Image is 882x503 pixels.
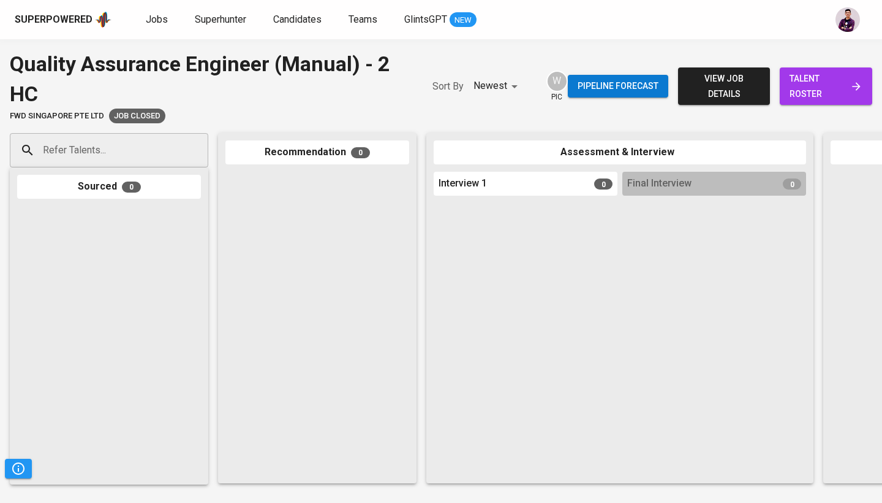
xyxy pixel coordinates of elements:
[432,79,464,94] p: Sort By
[146,13,168,25] span: Jobs
[351,147,370,158] span: 0
[109,109,165,123] div: Job already placed by Glints
[109,110,165,122] span: Job Closed
[273,13,322,25] span: Candidates
[546,71,568,102] div: pic
[473,75,522,98] div: Newest
[146,12,170,28] a: Jobs
[195,12,249,28] a: Superhunter
[10,49,408,109] div: Quality Assurance Engineer (Manual) - 2 HC
[434,140,806,164] div: Assessment & Interview
[835,7,860,32] img: erwin@glints.com
[404,13,447,25] span: GlintsGPT
[122,182,141,193] span: 0
[5,459,32,478] button: Pipeline Triggers
[783,179,801,190] span: 0
[15,10,111,29] a: Superpoweredapp logo
[688,71,761,101] span: view job details
[225,140,409,164] div: Recommendation
[568,75,668,98] button: Pipeline forecast
[790,71,862,101] span: talent roster
[594,179,612,190] span: 0
[404,12,477,28] a: GlintsGPT NEW
[195,13,246,25] span: Superhunter
[202,149,204,152] button: Open
[627,177,692,191] span: Final Interview
[17,175,201,199] div: Sourced
[15,13,92,27] div: Superpowered
[678,67,771,105] button: view job details
[578,79,658,94] span: Pipeline forecast
[273,12,324,28] a: Candidates
[95,10,111,29] img: app logo
[450,14,477,26] span: NEW
[780,67,872,105] a: talent roster
[349,13,377,25] span: Teams
[349,12,380,28] a: Teams
[439,177,487,191] span: Interview 1
[546,71,568,92] div: W
[473,79,507,93] p: Newest
[10,110,104,122] span: FWD Singapore Pte Ltd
